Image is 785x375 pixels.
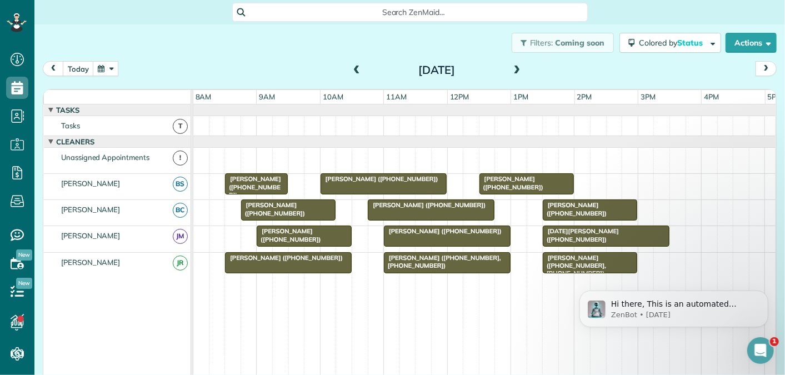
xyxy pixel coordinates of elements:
button: Colored byStatus [619,33,721,53]
span: [PERSON_NAME] ([PHONE_NUMBER]) [479,175,544,191]
span: 5pm [766,92,785,101]
span: JR [173,256,188,271]
span: [PERSON_NAME] ([PHONE_NUMBER]) [320,175,439,183]
span: [PERSON_NAME] [59,205,123,214]
span: Tasks [59,121,82,130]
iframe: Intercom notifications message [563,267,785,345]
span: Coming soon [555,38,605,48]
span: 1 [770,337,779,346]
span: [PERSON_NAME] ([PHONE_NUMBER]) [224,175,281,199]
span: Status [677,38,704,48]
span: Filters: [530,38,553,48]
span: Colored by [639,38,707,48]
span: 1pm [511,92,531,101]
span: 9am [257,92,277,101]
button: next [756,61,777,76]
span: [PERSON_NAME] ([PHONE_NUMBER]) [383,227,502,235]
span: [PERSON_NAME] ([PHONE_NUMBER]) [542,201,607,217]
span: 3pm [638,92,658,101]
span: [PERSON_NAME] ([PHONE_NUMBER]) [241,201,306,217]
span: BC [173,203,188,218]
span: T [173,119,188,134]
span: [PERSON_NAME] ([PHONE_NUMBER]) [224,254,343,262]
span: 11am [384,92,409,101]
span: 2pm [575,92,594,101]
span: 8am [193,92,214,101]
span: Cleaners [54,137,97,146]
iframe: Intercom live chat [747,337,774,364]
span: [DATE][PERSON_NAME] ([PHONE_NUMBER]) [542,227,619,243]
span: [PERSON_NAME] [59,179,123,188]
span: New [16,278,32,289]
span: 4pm [702,92,721,101]
span: [PERSON_NAME] ([PHONE_NUMBER]) [256,227,321,243]
span: [PERSON_NAME] ([PHONE_NUMBER]) [367,201,486,209]
span: New [16,249,32,261]
h2: [DATE] [367,64,506,76]
span: 10am [321,92,346,101]
span: [PERSON_NAME] ([PHONE_NUMBER], [PHONE_NUMBER]) [383,254,501,269]
span: Unassigned Appointments [59,153,152,162]
button: today [63,61,94,76]
span: Tasks [54,106,82,114]
span: BS [173,177,188,192]
span: [PERSON_NAME] [59,231,123,240]
button: prev [43,61,64,76]
span: [PERSON_NAME] [59,258,123,267]
button: Actions [726,33,777,53]
span: [PERSON_NAME] ([PHONE_NUMBER], [PHONE_NUMBER]) [542,254,606,278]
span: ! [173,151,188,166]
span: 12pm [448,92,472,101]
span: JM [173,229,188,244]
